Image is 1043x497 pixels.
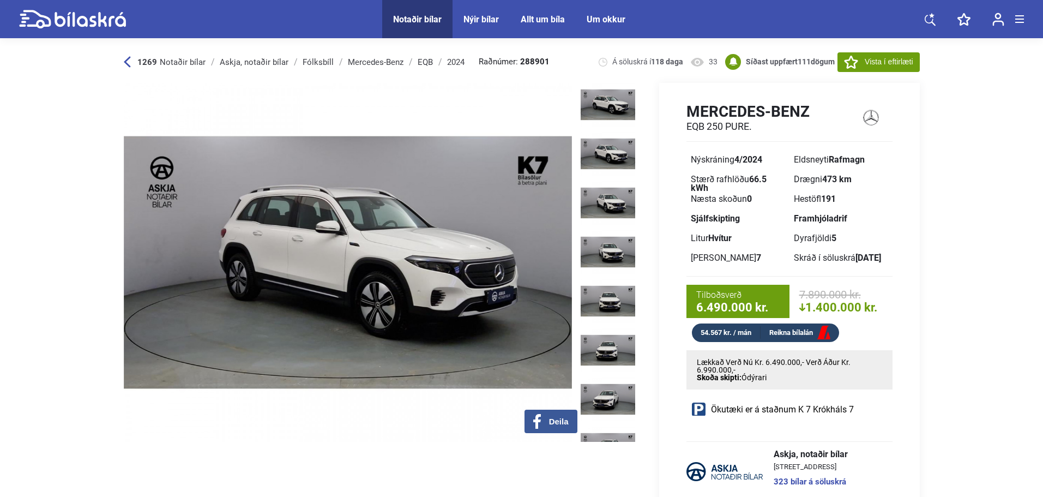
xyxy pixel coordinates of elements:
[711,405,854,414] span: Ökutæki er á staðnum K 7 Krókháls 7
[756,253,761,263] b: 7
[747,194,752,204] b: 0
[587,14,625,25] a: Um okkur
[691,155,785,164] div: Nýskráning
[303,58,334,67] div: Fólksbíll
[463,14,499,25] a: Nýir bílar
[686,103,810,121] h1: Mercedes-Benz
[691,175,785,184] div: Stærð rafhlöðu
[612,57,683,67] span: Á söluskrá í
[348,58,403,67] div: Mercedes-Benz
[581,83,635,127] img: 1709652007_1941360978656479752_63277912470762130.jpg
[691,254,785,262] div: [PERSON_NAME]
[581,427,635,470] img: 1709652010_3665978661854933901_63277915091202501.jpg
[799,289,883,300] span: 7.890.000 kr.
[761,326,839,340] a: Reikna bílalán
[855,253,881,263] b: [DATE]
[850,102,893,133] img: logo Mercedes-Benz EQB 250 PURE.
[821,194,836,204] b: 191
[794,155,888,164] div: Eldsneyti
[479,58,550,66] span: Raðnúmer:
[549,417,569,427] span: Deila
[746,57,835,66] b: Síðast uppfært dögum
[709,57,718,67] span: 33
[447,58,465,67] div: 2024
[524,410,577,433] button: Deila
[696,302,780,314] span: 6.490.000 kr.
[774,463,848,470] span: [STREET_ADDRESS]
[774,450,848,459] span: Askja, notaðir bílar
[794,213,847,224] b: Framhjóladrif
[794,175,888,184] div: Drægni
[520,58,550,66] b: 288901
[831,233,836,243] b: 5
[734,154,762,165] b: 4/2024
[691,174,767,193] b: 66.5 kWh
[692,326,761,339] div: 54.567 kr. / mán
[521,14,565,25] a: Allt um bíla
[691,213,740,224] b: Sjálfskipting
[220,58,288,67] div: Askja, notaðir bílar
[697,358,882,374] p: Lækkað verð nú kr. 6.490.000,- Verð áður kr. 6.990.000,-
[651,57,683,66] b: 118 daga
[822,174,852,184] b: 473 km
[393,14,442,25] a: Notaðir bílar
[794,254,888,262] div: Skráð í söluskrá
[137,57,157,67] b: 1269
[774,478,848,486] a: 323 bílar á söluskrá
[741,373,767,382] span: Ódýrari
[418,58,433,67] div: EQB
[794,195,888,203] div: Hestöfl
[992,13,1004,26] img: user-login.svg
[160,57,206,67] span: Notaðir bílar
[581,378,635,421] img: 1709652010_8151200307019131195_63277914742309668.jpg
[686,121,810,133] h2: EQB 250 PURE.
[829,154,865,165] b: Rafmagn
[799,301,883,314] span: 1.400.000 kr.
[691,195,785,203] div: Næsta skoðun
[581,132,635,176] img: 1709652008_8836072366898140476_63277912906655549.jpg
[837,52,919,72] button: Vista í eftirlæti
[794,234,888,243] div: Dyrafjöldi
[696,289,780,302] span: Tilboðsverð
[581,328,635,372] img: 1709652009_4575489055592070474_63277914405863206.jpg
[798,57,811,66] span: 111
[691,234,785,243] div: Litur
[708,233,732,243] b: Hvítur
[865,56,913,68] span: Vista í eftirlæti
[581,181,635,225] img: 1709652008_1507943212476364840_63277913273633627.jpg
[581,279,635,323] img: 1709652009_5255067009943202513_63277914058952895.jpg
[581,230,635,274] img: 1709652009_7278347883817982395_63277913640094606.jpg
[697,373,741,382] strong: Skoða skipti:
